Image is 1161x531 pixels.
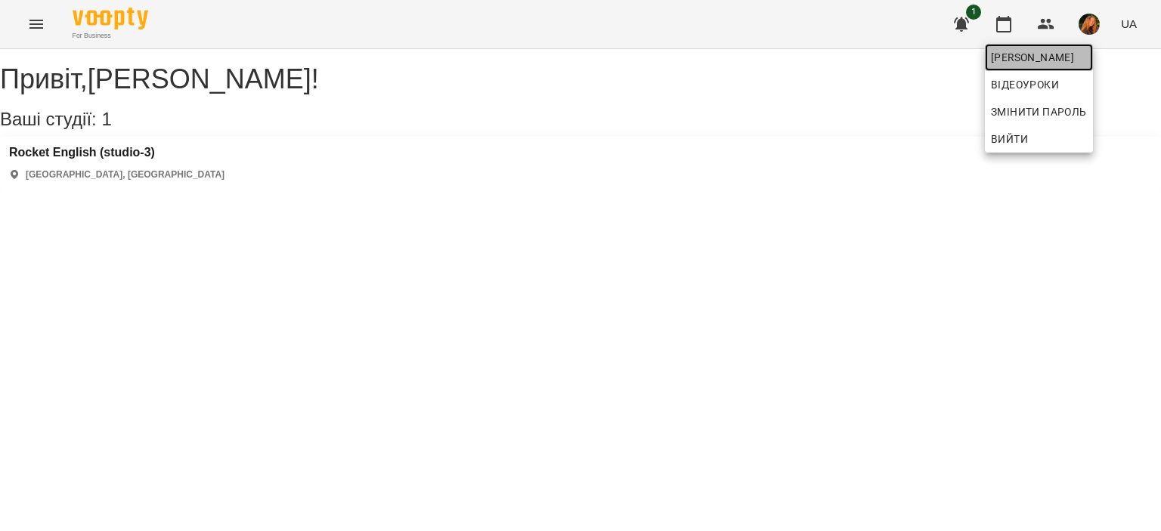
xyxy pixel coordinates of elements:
a: [PERSON_NAME] [985,44,1093,71]
span: Змінити пароль [991,103,1087,121]
button: Вийти [985,125,1093,153]
span: Вийти [991,130,1028,148]
a: Відеоуроки [985,71,1065,98]
span: [PERSON_NAME] [991,48,1087,66]
span: Відеоуроки [991,76,1059,94]
a: Змінити пароль [985,98,1093,125]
